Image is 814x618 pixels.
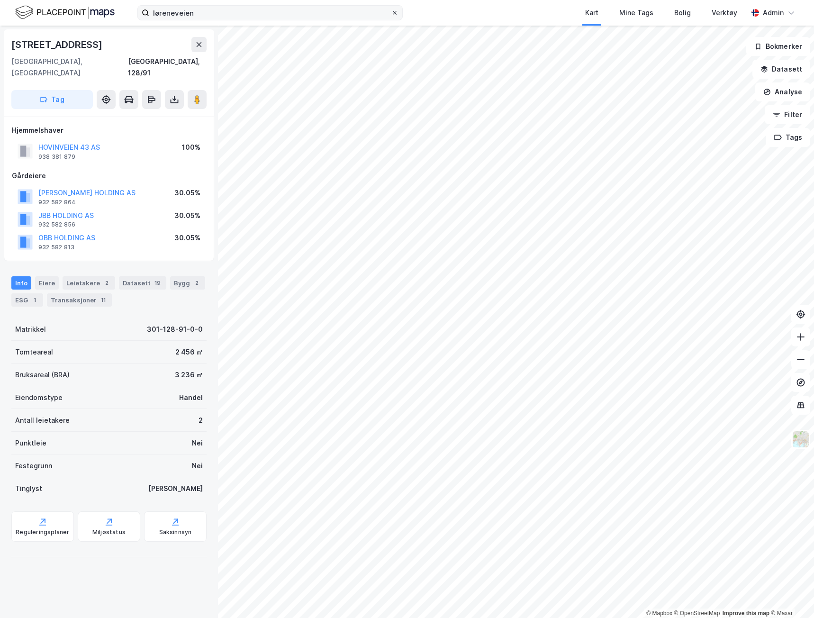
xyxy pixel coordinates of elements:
div: Info [11,276,31,290]
div: 2 [199,415,203,426]
div: [PERSON_NAME] [148,483,203,494]
button: Bokmerker [746,37,810,56]
div: Transaksjoner [47,293,112,307]
div: 30.05% [174,187,200,199]
div: Antall leietakere [15,415,70,426]
div: Matrikkel [15,324,46,335]
div: Mine Tags [619,7,653,18]
button: Tags [766,128,810,147]
div: 2 [102,278,111,288]
div: 30.05% [174,232,200,244]
div: Datasett [119,276,166,290]
div: Kontrollprogram for chat [767,573,814,618]
div: Handel [179,392,203,403]
input: Søk på adresse, matrikkel, gårdeiere, leietakere eller personer [149,6,391,20]
div: Hjemmelshaver [12,125,206,136]
a: Improve this map [723,610,769,617]
iframe: Chat Widget [767,573,814,618]
img: logo.f888ab2527a4732fd821a326f86c7f29.svg [15,4,115,21]
div: 1 [30,295,39,305]
div: Saksinnsyn [159,528,192,536]
div: Miljøstatus [92,528,126,536]
div: Eiendomstype [15,392,63,403]
div: Admin [763,7,784,18]
button: Tag [11,90,93,109]
div: Eiere [35,276,59,290]
div: 11 [99,295,108,305]
div: Kart [585,7,598,18]
button: Filter [765,105,810,124]
button: Datasett [752,60,810,79]
div: [GEOGRAPHIC_DATA], [GEOGRAPHIC_DATA] [11,56,128,79]
div: 2 [192,278,201,288]
div: 938 381 879 [38,153,75,161]
a: OpenStreetMap [674,610,720,617]
div: [GEOGRAPHIC_DATA], 128/91 [128,56,207,79]
div: 301-128-91-0-0 [147,324,203,335]
div: Gårdeiere [12,170,206,182]
div: Nei [192,460,203,472]
div: 100% [182,142,200,153]
div: Verktøy [712,7,737,18]
div: Tinglyst [15,483,42,494]
div: Festegrunn [15,460,52,472]
button: Analyse [755,82,810,101]
div: Punktleie [15,437,46,449]
div: 19 [153,278,163,288]
div: Leietakere [63,276,115,290]
div: 3 236 ㎡ [175,369,203,381]
div: 30.05% [174,210,200,221]
div: Bolig [674,7,691,18]
div: 932 582 856 [38,221,75,228]
div: Tomteareal [15,346,53,358]
div: 2 456 ㎡ [175,346,203,358]
div: 932 582 813 [38,244,74,251]
div: Nei [192,437,203,449]
div: 932 582 864 [38,199,76,206]
div: [STREET_ADDRESS] [11,37,104,52]
a: Mapbox [646,610,672,617]
div: ESG [11,293,43,307]
img: Z [792,430,810,448]
div: Bruksareal (BRA) [15,369,70,381]
div: Reguleringsplaner [16,528,69,536]
div: Bygg [170,276,205,290]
